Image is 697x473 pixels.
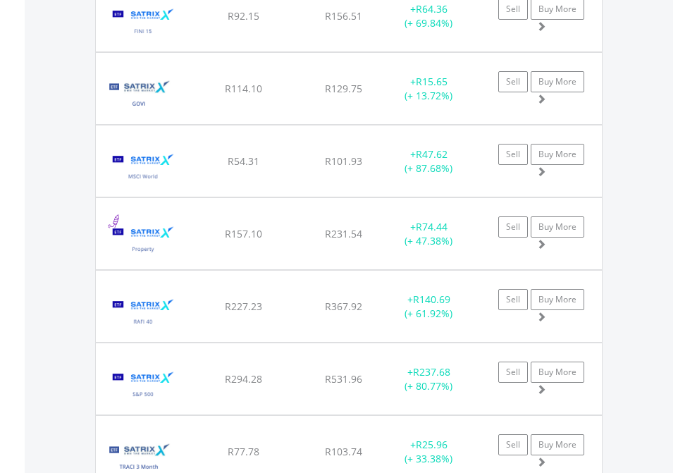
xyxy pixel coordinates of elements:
[385,75,473,103] div: + (+ 13.72%)
[531,71,584,92] a: Buy More
[385,438,473,466] div: + (+ 33.38%)
[385,2,473,30] div: + (+ 69.84%)
[416,75,448,88] span: R15.65
[416,2,448,16] span: R64.36
[325,300,362,313] span: R367.92
[228,445,259,458] span: R77.78
[531,144,584,165] a: Buy More
[325,9,362,23] span: R156.51
[325,445,362,458] span: R103.74
[498,216,528,238] a: Sell
[103,288,184,338] img: TFSA.STXRAF.png
[531,289,584,310] a: Buy More
[103,361,184,411] img: TFSA.STX500.png
[103,143,184,193] img: TFSA.STXWDM.png
[413,365,450,379] span: R237.68
[385,293,473,321] div: + (+ 61.92%)
[531,216,584,238] a: Buy More
[385,365,473,393] div: + (+ 80.77%)
[385,220,473,248] div: + (+ 47.38%)
[228,9,259,23] span: R92.15
[103,70,174,121] img: TFSA.STXGVI.png
[498,362,528,383] a: Sell
[498,289,528,310] a: Sell
[416,438,448,451] span: R25.96
[228,154,259,168] span: R54.31
[413,293,450,306] span: R140.69
[325,82,362,95] span: R129.75
[531,362,584,383] a: Buy More
[498,71,528,92] a: Sell
[325,372,362,386] span: R531.96
[531,434,584,455] a: Buy More
[416,147,448,161] span: R47.62
[225,227,262,240] span: R157.10
[103,216,184,266] img: TFSA.STXPRO.png
[385,147,473,176] div: + (+ 87.68%)
[225,82,262,95] span: R114.10
[225,372,262,386] span: R294.28
[325,154,362,168] span: R101.93
[498,434,528,455] a: Sell
[225,300,262,313] span: R227.23
[416,220,448,233] span: R74.44
[325,227,362,240] span: R231.54
[498,144,528,165] a: Sell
